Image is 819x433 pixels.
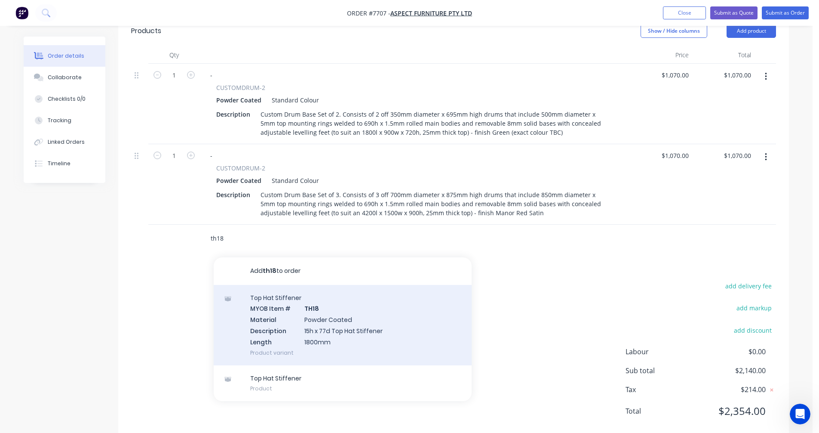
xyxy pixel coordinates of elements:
[216,83,265,92] span: CUSTOMDRUM-2
[24,110,105,131] button: Tracking
[48,95,86,103] div: Checklists 0/0
[347,9,390,17] span: Order #7707 -
[15,6,28,19] img: Factory
[216,164,265,173] span: CUSTOMDRUM-2
[131,26,161,36] div: Products
[626,384,702,395] span: Tax
[48,117,71,124] div: Tracking
[203,149,219,162] div: -
[630,46,692,64] div: Price
[24,67,105,88] button: Collaborate
[48,138,85,146] div: Linked Orders
[641,24,707,38] button: Show / Hide columns
[268,94,319,106] div: Standard Colour
[216,94,265,106] div: Powder Coated
[257,189,613,219] div: Custom Drum Base Set of 3. Consists of 3 off 700mm diameter x 875mm high drums that include 850mm...
[48,74,82,81] div: Collaborate
[203,69,219,81] div: -
[213,108,254,121] div: Description
[626,346,702,357] span: Labour
[626,365,702,376] span: Sub total
[727,24,776,38] button: Add product
[702,384,766,395] span: $214.00
[692,46,755,64] div: Total
[24,88,105,110] button: Checklists 0/0
[732,302,776,314] button: add markup
[213,189,254,201] div: Description
[48,52,84,60] div: Order details
[729,324,776,336] button: add discount
[48,160,71,167] div: Timeline
[702,346,766,357] span: $0.00
[24,131,105,153] button: Linked Orders
[663,6,706,19] button: Close
[24,45,105,67] button: Order details
[710,6,758,19] button: Submit as Quote
[24,153,105,174] button: Timeline
[216,174,265,187] div: Powder Coated
[214,257,472,285] button: Addth18to order
[702,365,766,376] span: $2,140.00
[390,9,472,17] a: Aspect Furniture Pty Ltd
[257,108,613,139] div: Custom Drum Base Set of 2. Consists of 2 off 350mm diameter x 695mm high drums that include 500mm...
[148,46,200,64] div: Qty
[721,280,776,292] button: add delivery fee
[210,230,382,247] input: Start typing to add a product...
[268,174,319,187] div: Standard Colour
[702,403,766,419] span: $2,354.00
[762,6,809,19] button: Submit as Order
[790,404,810,424] iframe: Intercom live chat
[626,406,702,416] span: Total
